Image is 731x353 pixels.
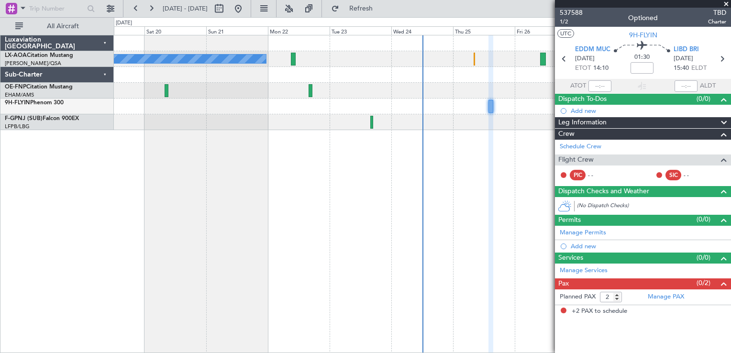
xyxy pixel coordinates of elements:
[391,26,453,35] div: Wed 24
[5,123,30,130] a: LFPB/LBG
[116,19,132,27] div: [DATE]
[560,266,608,276] a: Manage Services
[515,26,576,35] div: Fri 26
[29,1,84,16] input: Trip Number
[5,53,27,58] span: LX-AOA
[5,100,64,106] a: 9H-FLYINPhenom 300
[697,94,710,104] span: (0/0)
[560,8,583,18] span: 537588
[674,54,693,64] span: [DATE]
[648,292,684,302] a: Manage PAX
[593,64,609,73] span: 14:10
[558,186,649,197] span: Dispatch Checks and Weather
[560,228,606,238] a: Manage Permits
[560,18,583,26] span: 1/2
[572,307,627,316] span: +2 PAX to schedule
[558,129,575,140] span: Crew
[570,81,586,91] span: ATOT
[700,81,716,91] span: ALDT
[628,13,658,23] div: Optioned
[163,4,208,13] span: [DATE] - [DATE]
[341,5,381,12] span: Refresh
[629,30,657,40] span: 9H-FLYIN
[577,202,731,212] div: (No Dispatch Checks)
[25,23,101,30] span: All Aircraft
[558,117,607,128] span: Leg Information
[708,18,726,26] span: Charter
[560,292,596,302] label: Planned PAX
[144,26,206,35] div: Sat 20
[5,116,79,121] a: F-GPNJ (SUB)Falcon 900EX
[674,64,689,73] span: 15:40
[558,278,569,289] span: Pax
[330,26,391,35] div: Tue 23
[558,94,607,105] span: Dispatch To-Dos
[558,253,583,264] span: Services
[665,170,681,180] div: SIC
[571,107,726,115] div: Add new
[570,170,586,180] div: PIC
[634,53,650,62] span: 01:30
[575,54,595,64] span: [DATE]
[691,64,707,73] span: ELDT
[453,26,515,35] div: Thu 25
[557,29,574,38] button: UTC
[558,215,581,226] span: Permits
[560,142,601,152] a: Schedule Crew
[11,19,104,34] button: All Aircraft
[697,253,710,263] span: (0/0)
[5,84,26,90] span: OE-FNP
[5,53,73,58] a: LX-AOACitation Mustang
[268,26,330,35] div: Mon 22
[588,171,609,179] div: - -
[575,45,610,55] span: EDDM MUC
[575,64,591,73] span: ETOT
[697,214,710,224] span: (0/0)
[5,116,43,121] span: F-GPNJ (SUB)
[571,242,726,250] div: Add new
[327,1,384,16] button: Refresh
[558,154,594,165] span: Flight Crew
[708,8,726,18] span: TBD
[697,278,710,288] span: (0/2)
[206,26,268,35] div: Sun 21
[5,100,30,106] span: 9H-FLYIN
[5,91,34,99] a: EHAM/AMS
[5,84,73,90] a: OE-FNPCitation Mustang
[684,171,705,179] div: - -
[674,45,699,55] span: LIBD BRI
[5,60,61,67] a: [PERSON_NAME]/QSA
